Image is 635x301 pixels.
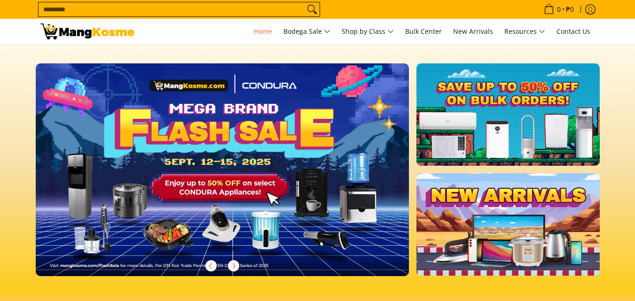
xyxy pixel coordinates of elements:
[564,6,575,13] span: ₱0
[36,63,409,276] img: Desktop homepage 29339654 2507 42fb b9ff a0650d39e9ed
[557,27,590,36] span: Contact Us
[556,6,562,13] span: 0
[40,23,134,39] img: Mang Kosme: Your Home Appliances Warehouse Sale Partner!
[500,19,550,44] a: Resources
[144,19,595,44] nav: Main Menu
[223,255,244,276] button: Next
[249,19,277,44] a: Home
[504,26,545,38] span: Resources
[283,26,330,38] span: Bodega Sale
[342,26,394,38] span: Shop by Class
[400,19,447,44] a: Bulk Center
[405,27,442,36] span: Bulk Center
[541,4,577,15] span: •
[453,27,493,36] span: New Arrivals
[305,2,320,16] button: Search
[448,19,498,44] a: New Arrivals
[279,19,335,44] a: Bodega Sale
[201,255,221,276] button: Previous
[254,27,272,36] span: Home
[552,19,595,44] a: Contact Us
[337,19,399,44] a: Shop by Class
